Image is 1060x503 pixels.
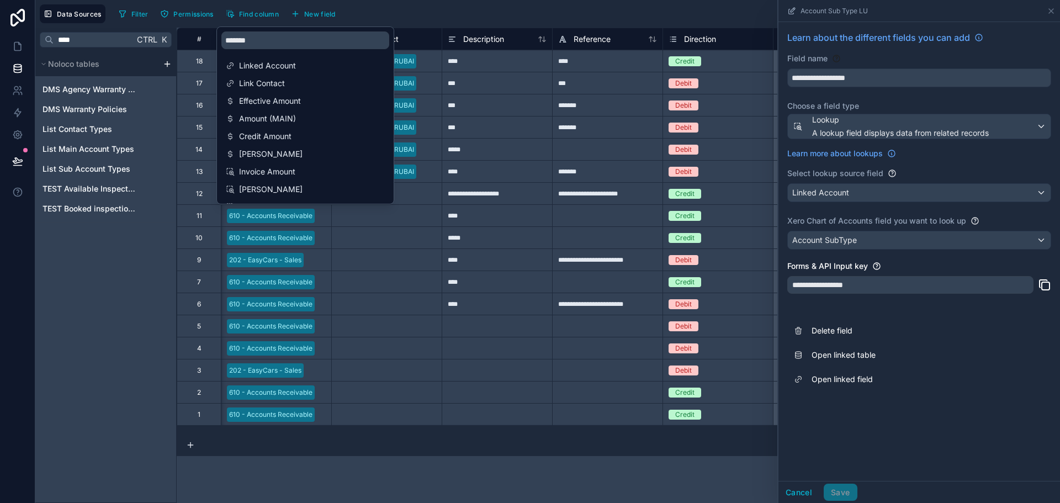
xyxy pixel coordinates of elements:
div: Debit [675,255,692,265]
div: 1 [198,410,200,419]
div: 7 [197,278,201,287]
span: Reference [574,34,611,45]
div: scrollable content [35,52,176,223]
span: K [160,36,168,44]
div: TEST Available Inspection Slots [38,180,174,198]
button: LookupA lookup field displays data from related records [787,114,1051,139]
span: Invoice Amount [239,166,373,177]
div: 10 [195,234,203,242]
label: Select lookup source field [787,168,883,179]
div: 12 [196,189,203,198]
span: DMS Warranty Policies [43,104,127,115]
div: Credit [675,233,695,243]
span: Linked Account [239,60,373,71]
span: Line Item Amount Pre Tax [239,202,373,213]
div: Debit [675,145,692,155]
button: New field [287,6,340,22]
div: Debit [675,100,692,110]
div: DMS Warranty Policies [38,100,174,118]
div: 610 - Accounts Receivable [229,233,312,243]
div: 610 - Accounts Receivable [229,299,312,309]
span: A lookup field displays data from related records [812,128,989,139]
div: 2 [197,388,201,397]
div: 610 - Accounts Receivable [229,321,312,331]
span: Noloco tables [48,59,99,70]
a: Open linked field [787,367,1051,391]
label: Xero Chart of Accounts field you want to look up [787,215,966,226]
span: Account SubType [792,235,857,246]
span: Lookup [812,114,989,125]
a: DMS Warranty Policies [43,104,136,115]
div: scrollable content [217,27,394,204]
button: Cancel [778,484,819,501]
span: Amount (MAIN) [239,113,373,124]
button: Permissions [156,6,217,22]
a: Learn about the different fields you can add [787,31,983,44]
span: [PERSON_NAME] [239,184,373,195]
a: Permissions [156,6,221,22]
span: [PERSON_NAME] [239,149,373,160]
div: Debit [675,366,692,375]
span: List Contact Types [43,124,112,135]
span: List Main Account Types [43,144,134,155]
span: Delete field [812,325,971,336]
a: Open linked table [787,343,1051,367]
a: Learn more about lookups [787,148,896,159]
span: Filter [131,10,149,18]
div: List Contact Types [38,120,174,138]
div: 610 - Accounts Receivable [229,388,312,398]
span: Learn about the different fields you can add [787,31,970,44]
div: Credit [675,189,695,199]
a: TEST Available Inspection Slots [43,183,136,194]
a: List Sub Account Types [43,163,136,174]
span: Linked Account [792,187,849,198]
a: TEST Booked inspections [43,203,136,214]
div: 11 [197,211,202,220]
span: DMS Agency Warranty & Service Contract Validity [43,84,136,95]
div: 13 [196,167,203,176]
div: Credit [675,211,695,221]
label: Field name [787,53,828,64]
div: Debit [675,343,692,353]
div: 6 [197,300,201,309]
div: 16 [196,101,203,110]
button: Find column [222,6,283,22]
div: 610 - Accounts Receivable [229,211,312,221]
span: Learn more about lookups [787,148,883,159]
div: 14 [195,145,203,154]
div: Credit [675,410,695,420]
div: 5 [197,322,201,331]
a: List Main Account Types [43,144,136,155]
div: 18 [196,57,203,66]
div: Debit [675,123,692,133]
div: 3 [197,366,201,375]
span: Find column [239,10,279,18]
span: Link Contact [239,78,373,89]
div: Debit [675,321,692,331]
div: 17 [196,79,203,88]
div: TEST Booked inspections [38,200,174,218]
div: 4 [197,344,202,353]
span: Data Sources [57,10,102,18]
span: Description [463,34,504,45]
div: 15 [196,123,203,132]
div: 202 - EasyCars - Sales [229,255,301,265]
span: Credit Amount [239,131,373,142]
div: 202 - EasyCars - Sales [229,366,301,375]
a: List Contact Types [43,124,136,135]
label: Forms & API Input key [787,261,868,272]
button: Noloco tables [38,56,158,72]
span: New field [304,10,336,18]
button: Delete field [787,319,1051,343]
div: 610 - Accounts Receivable [229,277,312,287]
span: Ctrl [136,33,158,46]
label: Choose a field type [787,100,1051,112]
button: Linked Account [787,183,1051,202]
div: Credit [675,388,695,398]
div: Credit [675,56,695,66]
div: DMS Agency Warranty & Service Contract Validity [38,81,174,98]
span: Effective Amount [239,96,373,107]
div: List Sub Account Types [38,160,174,178]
